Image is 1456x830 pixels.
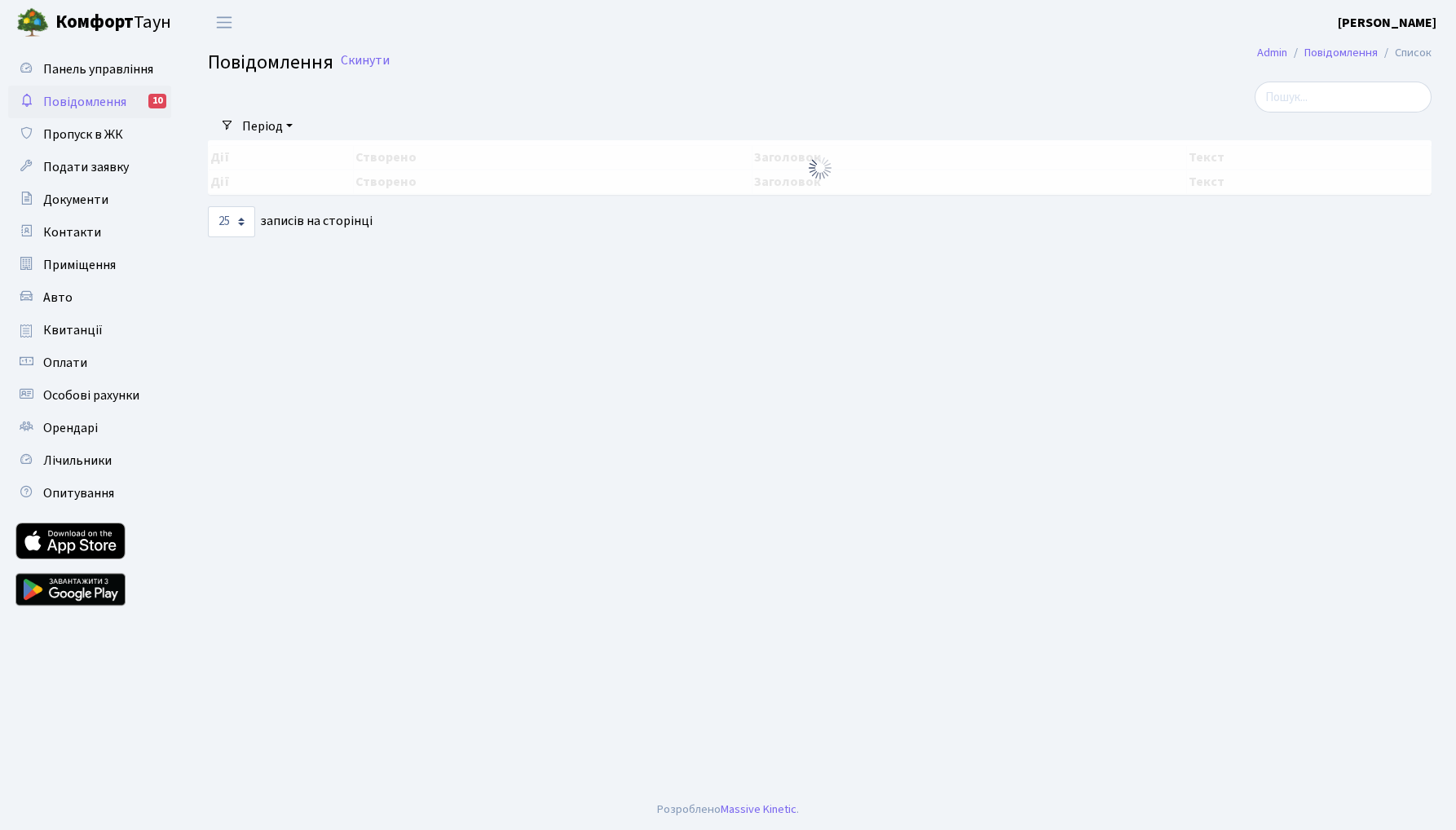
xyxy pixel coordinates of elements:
[208,48,333,77] span: Повідомлення
[43,484,114,502] span: Опитування
[1338,14,1436,32] b: [PERSON_NAME]
[657,801,799,819] div: Розроблено .
[43,419,98,437] span: Орендарі
[1338,13,1436,33] a: [PERSON_NAME]
[8,118,171,151] a: Пропуск в ЖК
[341,53,390,68] a: Скинути
[208,206,373,237] label: записів на сторінці
[43,386,139,404] span: Особові рахунки
[43,126,123,143] span: Пропуск в ЖК
[8,151,171,183] a: Подати заявку
[43,158,129,176] span: Подати заявку
[1378,44,1432,62] li: Список
[208,206,255,237] select: записів на сторінці
[8,281,171,314] a: Авто
[8,86,171,118] a: Повідомлення10
[43,256,116,274] span: Приміщення
[204,9,245,36] button: Переключити навігацію
[8,444,171,477] a: Лічильники
[807,155,833,181] img: Обробка...
[8,477,171,510] a: Опитування
[43,60,153,78] span: Панель управління
[16,7,49,39] img: logo.png
[8,314,171,347] a: Квитанції
[55,9,171,37] span: Таун
[148,94,166,108] div: 10
[43,321,103,339] span: Квитанції
[43,289,73,307] span: Авто
[43,191,108,209] span: Документи
[8,216,171,249] a: Контакти
[55,9,134,35] b: Комфорт
[43,223,101,241] span: Контакти
[8,412,171,444] a: Орендарі
[43,354,87,372] span: Оплати
[1257,44,1287,61] a: Admin
[1304,44,1378,61] a: Повідомлення
[43,93,126,111] span: Повідомлення
[721,801,796,818] a: Massive Kinetic
[8,379,171,412] a: Особові рахунки
[8,53,171,86] a: Панель управління
[1233,36,1456,70] nav: breadcrumb
[8,249,171,281] a: Приміщення
[1255,82,1432,113] input: Пошук...
[8,347,171,379] a: Оплати
[43,452,112,470] span: Лічильники
[236,113,299,140] a: Період
[8,183,171,216] a: Документи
